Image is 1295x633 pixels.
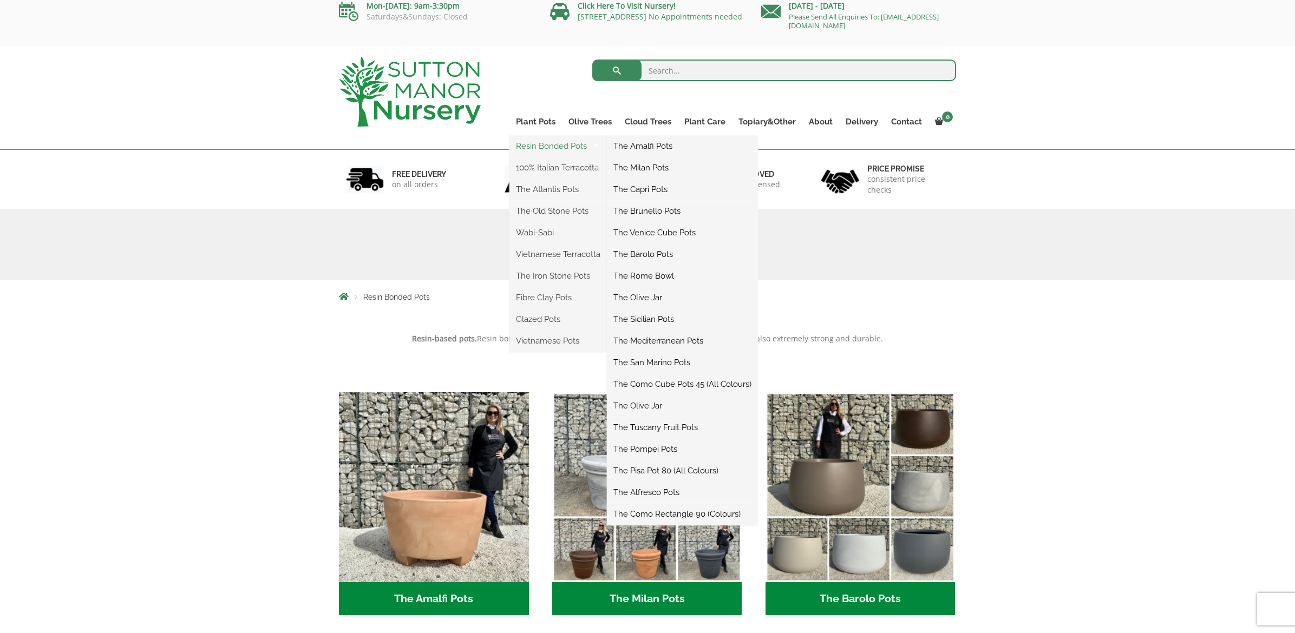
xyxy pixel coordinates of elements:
a: The Iron Stone Pots [509,268,607,284]
span: 0 [942,111,953,122]
p: Resin bond is a lightweight alternative to heavy clay and stone pots, but it is also extremely st... [339,332,956,345]
img: The Barolo Pots [766,392,956,582]
a: Vietnamese Terracotta [509,246,607,262]
a: Vietnamese Pots [509,333,607,349]
a: Contact [885,114,928,129]
a: 100% Italian Terracotta [509,160,607,176]
a: [STREET_ADDRESS] No Appointments needed [578,11,742,22]
a: Fibre Clay Pots [509,289,607,306]
a: The Tuscany Fruit Pots [607,419,758,436]
h2: The Milan Pots [552,582,742,616]
h2: The Amalfi Pots [339,582,529,616]
h6: Price promise [867,164,950,174]
a: Wabi-Sabi [509,225,607,241]
span: Resin Bonded Pots [363,293,430,301]
p: consistent price checks [867,174,950,195]
a: The Barolo Pots [607,246,758,262]
a: The Old Stone Pots [509,203,607,219]
h2: The Barolo Pots [766,582,956,616]
a: Please Send All Enquiries To: [EMAIL_ADDRESS][DOMAIN_NAME] [789,12,939,30]
a: Plant Pots [509,114,562,129]
h6: FREE DELIVERY [392,169,446,179]
img: The Milan Pots [552,392,742,582]
a: The Alfresco Pots [607,484,758,500]
a: About [802,114,839,129]
nav: Breadcrumbs [339,292,956,301]
a: The Amalfi Pots [607,138,758,154]
a: The Venice Cube Pots [607,225,758,241]
img: logo [339,57,481,127]
a: The Brunello Pots [607,203,758,219]
a: The Pisa Pot 80 (All Colours) [607,463,758,479]
a: The Mediterranean Pots [607,333,758,349]
a: The Atlantis Pots [509,181,607,197]
p: Saturdays&Sundays: Closed [339,12,534,21]
img: 2.jpg [505,166,542,193]
a: The Capri Pots [607,181,758,197]
a: The Olive Jar [607,289,758,306]
img: The Amalfi Pots [339,392,529,582]
strong: Resin-based pots. [412,333,477,344]
a: The Rome Bowl [607,268,758,284]
a: Topiary&Other [732,114,802,129]
img: 4.jpg [821,163,859,196]
a: The Milan Pots [607,160,758,176]
a: The San Marino Pots [607,354,758,371]
a: The Como Cube Pots 45 (All Colours) [607,376,758,392]
a: Olive Trees [562,114,618,129]
a: Visit product category The Barolo Pots [766,392,956,615]
a: Visit product category The Amalfi Pots [339,392,529,615]
a: The Pompei Pots [607,441,758,457]
a: Cloud Trees [618,114,678,129]
a: The Sicilian Pots [607,311,758,327]
a: Plant Care [678,114,732,129]
h1: Resin Bonded Pots [339,235,956,254]
a: The Olive Jar [607,398,758,414]
a: Resin Bonded Pots [509,138,607,154]
a: 0 [928,114,956,129]
a: Delivery [839,114,885,129]
img: 1.jpg [346,166,384,193]
a: Glazed Pots [509,311,607,327]
p: on all orders [392,179,446,190]
a: Click Here To Visit Nursery! [578,1,676,11]
input: Search... [592,60,957,81]
a: The Como Rectangle 90 (Colours) [607,506,758,522]
a: Visit product category The Milan Pots [552,392,742,615]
